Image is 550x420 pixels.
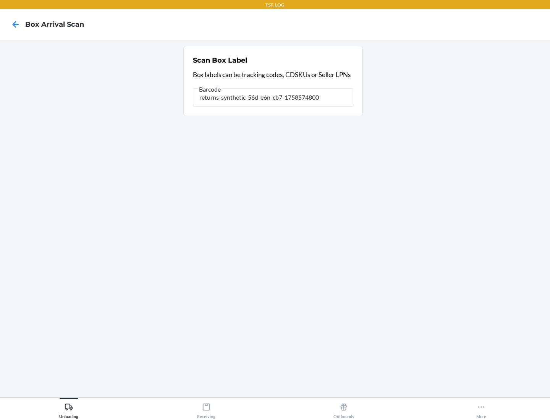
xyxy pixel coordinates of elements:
div: Receiving [197,400,215,419]
h2: Scan Box Label [193,55,247,65]
input: Barcode [193,88,353,107]
button: Outbounds [275,398,412,419]
span: Barcode [198,86,222,93]
div: Unloading [59,400,78,419]
button: Receiving [137,398,275,419]
div: Outbounds [333,400,354,419]
p: Box labels can be tracking codes, CDSKUs or Seller LPNs [193,70,353,80]
button: More [412,398,550,419]
p: TST_LOG [265,2,285,8]
div: More [476,400,486,419]
h4: Box Arrival Scan [25,19,84,29]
